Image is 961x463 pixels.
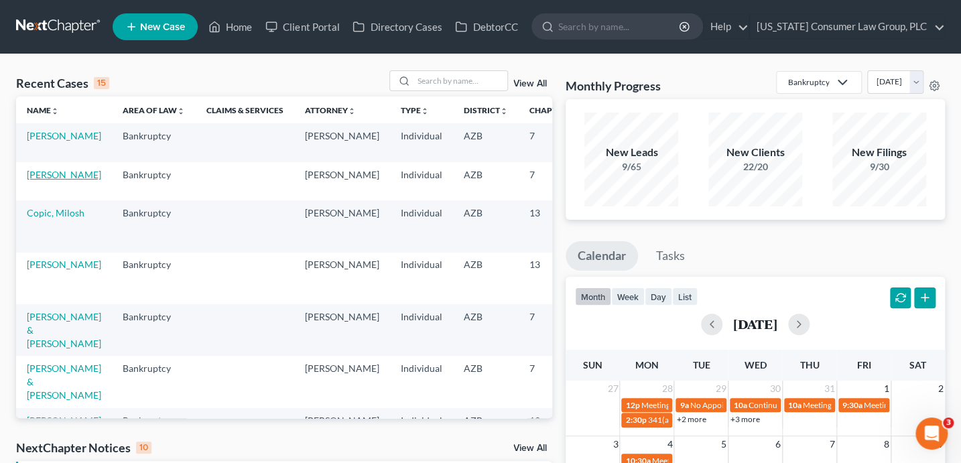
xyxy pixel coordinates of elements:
div: New Filings [832,145,926,160]
span: Tue [692,359,710,371]
td: 13 [519,408,586,460]
div: 22/20 [708,160,802,174]
a: [PERSON_NAME] [27,130,101,141]
td: AZB [453,123,519,161]
a: Tasks [644,241,697,271]
a: [PERSON_NAME] [27,259,101,270]
td: Bankruptcy [112,304,196,356]
span: Sun [583,359,602,371]
td: AZB [453,200,519,252]
td: AZB [453,356,519,407]
h3: Monthly Progress [566,78,661,94]
a: Typeunfold_more [401,105,429,115]
td: [PERSON_NAME] [294,200,390,252]
iframe: Intercom live chat [915,417,948,450]
td: Individual [390,356,453,407]
td: Individual [390,200,453,252]
td: Individual [390,123,453,161]
a: Districtunfold_more [464,105,508,115]
i: unfold_more [421,107,429,115]
span: Mon [635,359,659,371]
span: 6 [774,436,782,452]
button: month [575,287,611,306]
span: 31 [823,381,836,397]
span: No Appointments [690,400,752,410]
span: 7 [828,436,836,452]
span: 10a [788,400,802,410]
td: AZB [453,304,519,356]
span: Meeting of Creditors for [PERSON_NAME] & [PERSON_NAME] [641,400,860,410]
div: 15 [94,77,109,89]
span: 5 [720,436,728,452]
a: Chapterunfold_more [529,105,575,115]
div: 10 [136,442,151,454]
td: Bankruptcy [112,162,196,200]
td: [PERSON_NAME] [294,356,390,407]
div: NextChapter Notices [16,440,151,456]
td: [PERSON_NAME] [294,253,390,304]
td: Bankruptcy [112,200,196,252]
i: unfold_more [500,107,508,115]
button: day [645,287,672,306]
span: Sat [909,359,926,371]
div: Bankruptcy [787,76,829,88]
td: Bankruptcy [112,123,196,161]
td: AZB [453,253,519,304]
span: 12p [625,400,639,410]
a: Copic, Milosh [27,207,84,218]
span: 27 [606,381,619,397]
td: 13 [519,200,586,252]
a: [PERSON_NAME] [27,415,101,426]
span: 2 [937,381,945,397]
i: unfold_more [177,107,185,115]
a: View All [513,79,547,88]
span: Fri [856,359,871,371]
td: Individual [390,253,453,304]
a: Directory Cases [346,15,448,39]
td: AZB [453,162,519,200]
td: Bankruptcy [112,253,196,304]
th: Claims & Services [196,96,294,123]
button: week [611,287,645,306]
td: AZB [453,408,519,460]
div: 9/65 [584,160,678,174]
div: 9/30 [832,160,926,174]
span: 3 [943,417,954,428]
a: DebtorCC [448,15,524,39]
td: Individual [390,408,453,460]
a: Home [202,15,259,39]
a: [US_STATE] Consumer Law Group, PLC [750,15,944,39]
a: Help [704,15,749,39]
span: 9:30a [842,400,862,410]
span: 30 [769,381,782,397]
a: +2 more [676,414,706,424]
a: Area of Lawunfold_more [123,105,185,115]
td: [PERSON_NAME] [294,162,390,200]
a: Attorneyunfold_more [305,105,356,115]
div: New Leads [584,145,678,160]
a: [PERSON_NAME] & [PERSON_NAME] [27,311,101,349]
input: Search by name... [558,14,681,39]
span: 29 [714,381,728,397]
a: Client Portal [259,15,346,39]
span: 9a [680,400,688,410]
a: Nameunfold_more [27,105,59,115]
span: Thu [799,359,819,371]
div: New Clients [708,145,802,160]
input: Search by name... [413,71,507,90]
a: [PERSON_NAME] [27,169,101,180]
td: Bankruptcy [112,356,196,407]
button: list [672,287,698,306]
i: unfold_more [348,107,356,115]
td: 7 [519,123,586,161]
span: New Case [140,22,185,32]
h2: [DATE] [733,317,777,331]
td: 7 [519,356,586,407]
td: 7 [519,304,586,356]
a: +3 more [730,414,760,424]
a: Calendar [566,241,638,271]
td: [PERSON_NAME] [294,408,390,460]
span: 8 [883,436,891,452]
a: [PERSON_NAME] & [PERSON_NAME] [27,362,101,401]
span: 2:30p [625,415,646,425]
